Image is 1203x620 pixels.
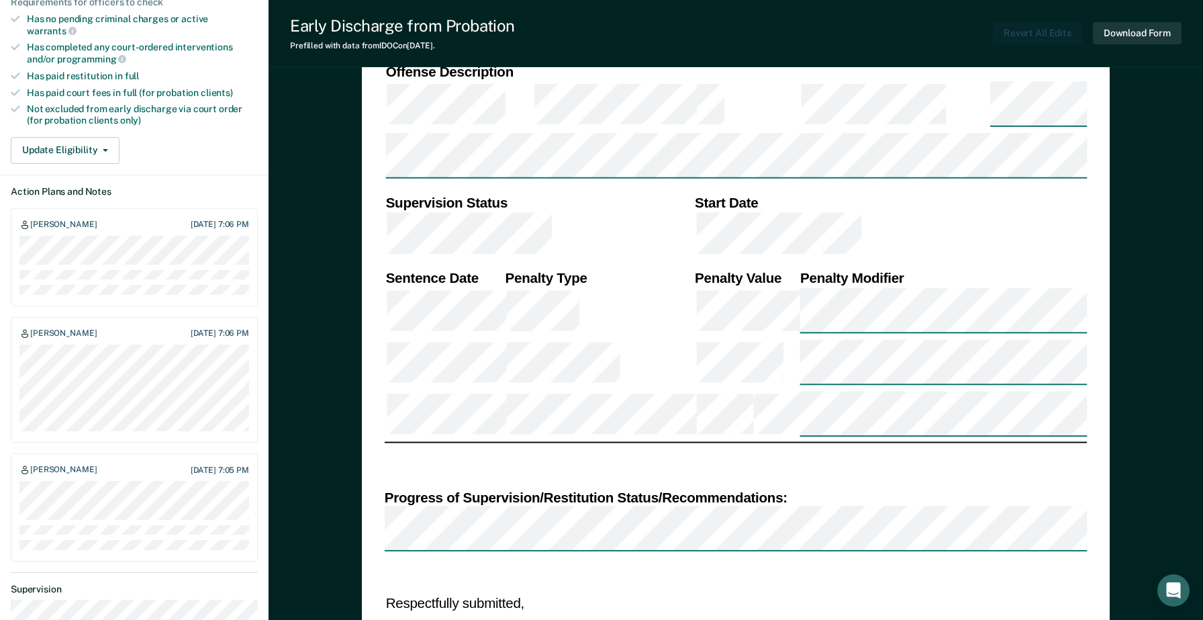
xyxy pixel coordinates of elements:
th: Sentence Date [385,269,504,287]
th: Offense Description [385,62,532,81]
span: only) [120,115,141,126]
div: [DATE] 7:06 PM [191,328,249,338]
th: Supervision Status [385,193,693,212]
div: [PERSON_NAME] [30,220,97,230]
div: Early Discharge from Probation [290,16,515,36]
th: Penalty Modifier [799,269,1087,287]
div: [PERSON_NAME] [30,328,97,339]
th: Penalty Value [693,269,799,287]
span: programming [57,54,126,64]
button: Revert All Edits [993,22,1082,44]
span: clients) [201,87,233,98]
div: [DATE] 7:05 PM [191,466,249,475]
div: Has no pending criminal charges or active [27,13,258,36]
span: full [125,71,139,81]
div: Has completed any court-ordered interventions and/or [27,42,258,64]
th: Penalty Type [504,269,694,287]
button: Update Eligibility [11,137,119,164]
th: Start Date [693,193,1087,212]
div: Has paid restitution in [27,71,258,82]
div: [PERSON_NAME] [30,465,97,476]
span: warrants [27,26,77,36]
div: Not excluded from early discharge via court order (for probation clients [27,103,258,126]
div: Prefilled with data from IDOC on [DATE] . [290,41,515,50]
div: Open Intercom Messenger [1157,574,1190,607]
div: Progress of Supervision/Restitution Status/Recommendations: [385,488,1087,506]
div: Has paid court fees in full (for probation [27,87,258,99]
button: Download Form [1093,22,1182,44]
div: [DATE] 7:06 PM [191,220,249,229]
dt: Supervision [11,584,258,595]
td: Respectfully submitted, [385,593,755,614]
dt: Action Plans and Notes [11,186,258,197]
